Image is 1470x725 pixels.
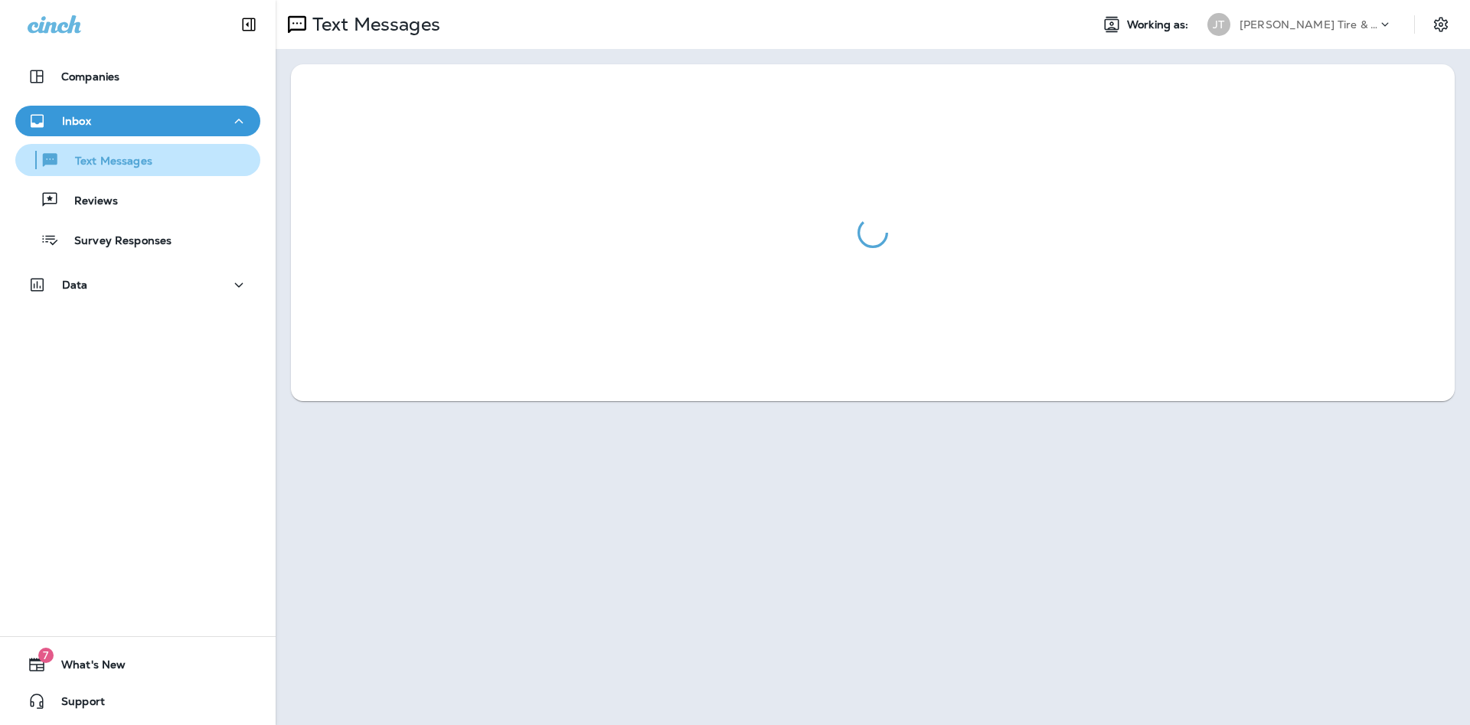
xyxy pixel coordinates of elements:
[38,648,54,663] span: 7
[60,155,152,169] p: Text Messages
[227,9,270,40] button: Collapse Sidebar
[62,115,91,127] p: Inbox
[1127,18,1192,31] span: Working as:
[59,234,171,249] p: Survey Responses
[15,106,260,136] button: Inbox
[1240,18,1377,31] p: [PERSON_NAME] Tire & Auto
[59,194,118,209] p: Reviews
[1427,11,1455,38] button: Settings
[15,224,260,256] button: Survey Responses
[46,658,126,677] span: What's New
[15,686,260,717] button: Support
[62,279,88,291] p: Data
[15,269,260,300] button: Data
[15,144,260,176] button: Text Messages
[15,184,260,216] button: Reviews
[306,13,440,36] p: Text Messages
[15,61,260,92] button: Companies
[15,649,260,680] button: 7What's New
[1207,13,1230,36] div: JT
[61,70,119,83] p: Companies
[46,695,105,714] span: Support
